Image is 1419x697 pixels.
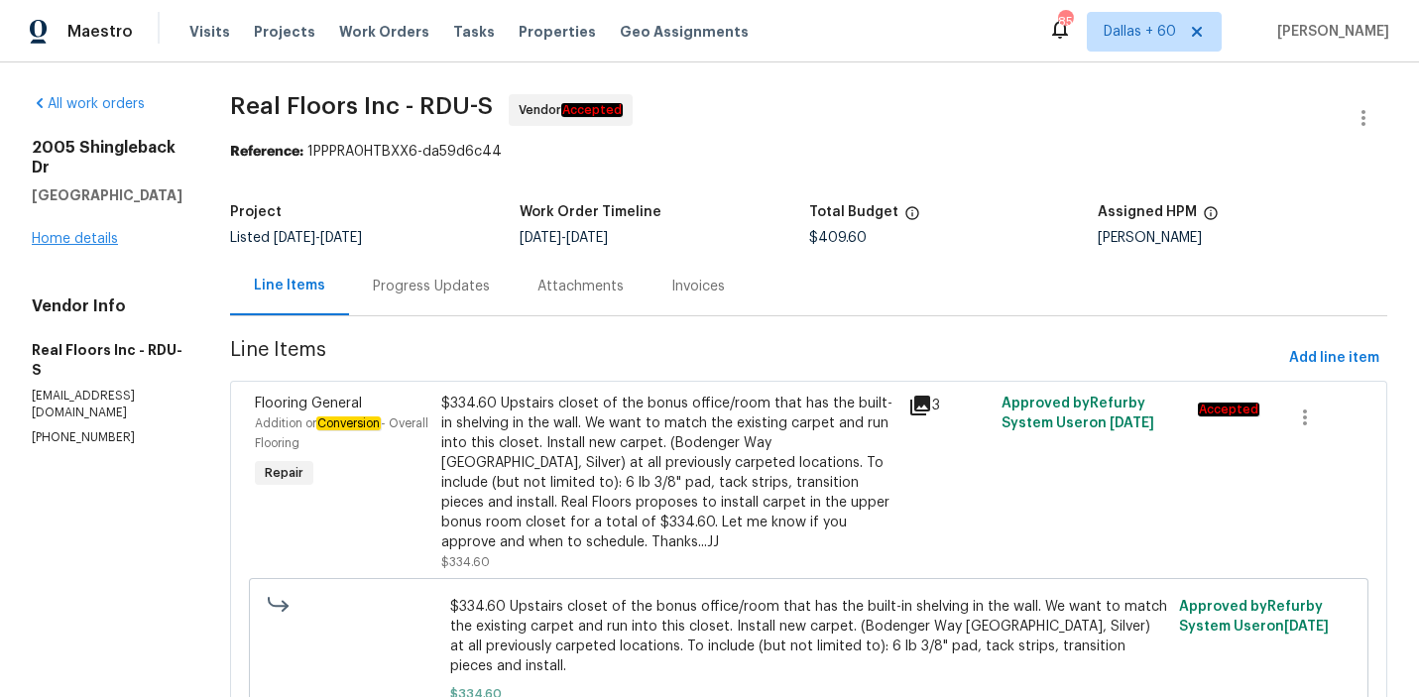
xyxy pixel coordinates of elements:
[1058,12,1072,32] div: 855
[257,463,311,483] span: Repair
[1110,416,1154,430] span: [DATE]
[254,22,315,42] span: Projects
[274,231,362,245] span: -
[908,394,990,417] div: 3
[1179,600,1329,634] span: Approved by Refurby System User on
[1198,403,1259,416] em: Accepted
[1104,22,1176,42] span: Dallas + 60
[230,145,303,159] b: Reference:
[189,22,230,42] span: Visits
[1281,340,1387,377] button: Add line item
[32,232,118,246] a: Home details
[453,25,495,39] span: Tasks
[255,417,428,449] span: Addition or - Overall Flooring
[274,231,315,245] span: [DATE]
[320,231,362,245] span: [DATE]
[230,142,1387,162] div: 1PPPRA0HTBXX6-da59d6c44
[441,394,895,552] div: $334.60 Upstairs closet of the bonus office/room that has the built-in shelving in the wall. We w...
[520,205,661,219] h5: Work Order Timeline
[561,103,623,117] em: Accepted
[520,231,561,245] span: [DATE]
[32,388,182,421] p: [EMAIL_ADDRESS][DOMAIN_NAME]
[230,94,493,118] span: Real Floors Inc - RDU-S
[255,397,362,410] span: Flooring General
[32,138,182,177] h2: 2005 Shingleback Dr
[1289,346,1379,371] span: Add line item
[67,22,133,42] span: Maestro
[230,340,1281,377] span: Line Items
[373,277,490,296] div: Progress Updates
[1284,620,1329,634] span: [DATE]
[254,276,325,295] div: Line Items
[230,231,362,245] span: Listed
[32,296,182,316] h4: Vendor Info
[537,277,624,296] div: Attachments
[671,277,725,296] div: Invoices
[809,231,867,245] span: $409.60
[566,231,608,245] span: [DATE]
[904,205,920,231] span: The total cost of line items that have been proposed by Opendoor. This sum includes line items th...
[809,205,898,219] h5: Total Budget
[339,22,429,42] span: Work Orders
[32,340,182,380] h5: Real Floors Inc - RDU-S
[620,22,749,42] span: Geo Assignments
[519,100,631,120] span: Vendor
[230,205,282,219] h5: Project
[441,556,490,568] span: $334.60
[520,231,608,245] span: -
[32,429,182,446] p: [PHONE_NUMBER]
[1002,397,1154,430] span: Approved by Refurby System User on
[32,97,145,111] a: All work orders
[519,22,596,42] span: Properties
[1269,22,1389,42] span: [PERSON_NAME]
[1203,205,1219,231] span: The hpm assigned to this work order.
[316,416,381,430] em: Conversion
[450,597,1167,676] span: $334.60 Upstairs closet of the bonus office/room that has the built-in shelving in the wall. We w...
[1098,205,1197,219] h5: Assigned HPM
[32,185,182,205] h5: [GEOGRAPHIC_DATA]
[1098,231,1387,245] div: [PERSON_NAME]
